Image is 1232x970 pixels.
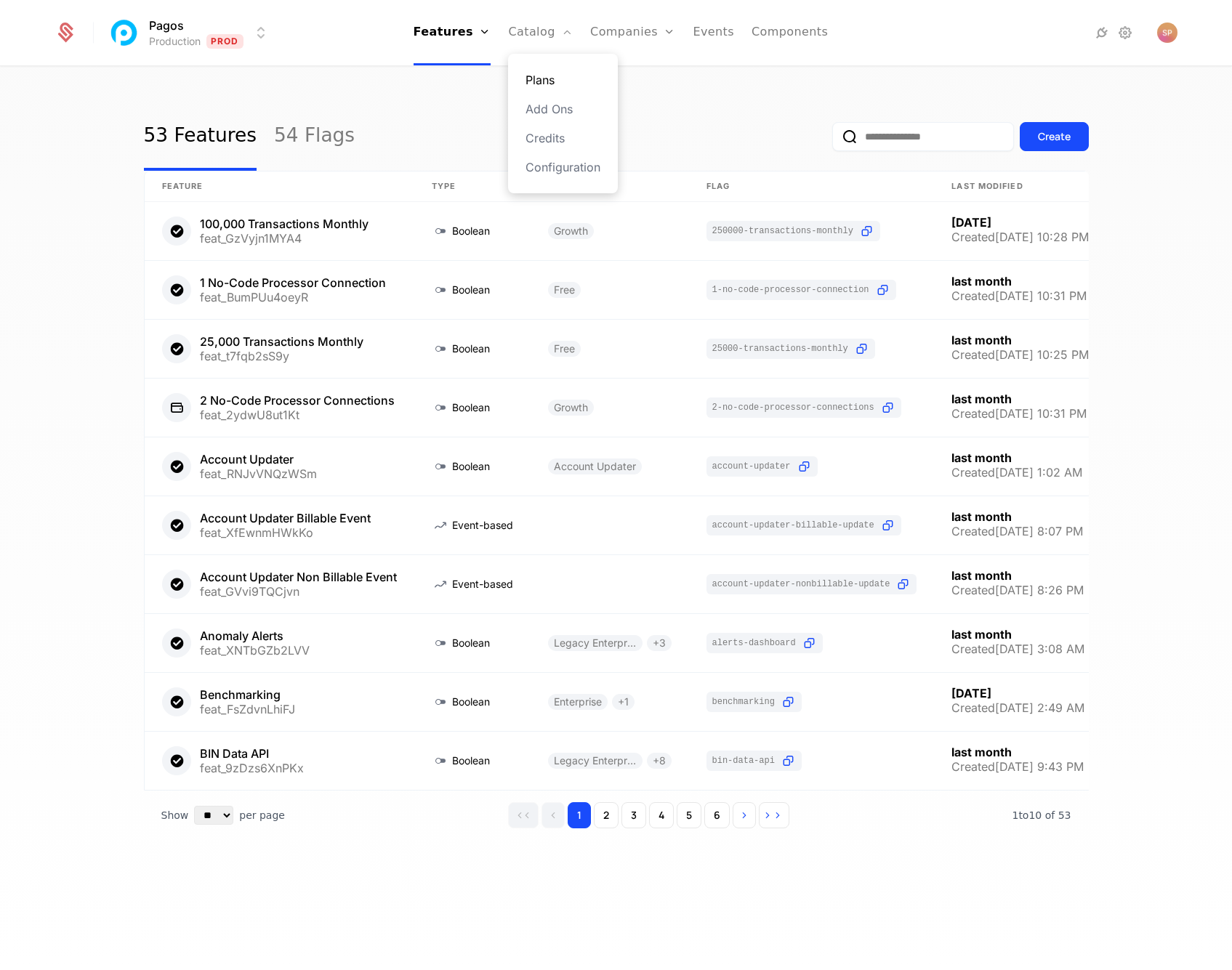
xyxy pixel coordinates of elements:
button: Go to page 5 [677,802,701,828]
div: Table pagination [144,791,1089,840]
button: Go to next page [733,802,756,828]
select: Select page size [194,806,233,825]
a: Credits [526,129,600,147]
a: Settings [1116,24,1134,41]
button: Select environment [111,17,270,49]
span: Show [161,808,189,823]
a: 54 Flags [274,102,355,171]
div: Production [149,34,201,49]
img: Pagos [107,15,142,50]
span: Pagos [149,17,184,34]
button: Go to page 3 [621,802,646,828]
th: Feature [145,171,414,202]
div: Page navigation [508,802,789,828]
button: Create [1020,122,1089,151]
a: 53 Features [144,102,257,171]
img: Simon Persson [1157,23,1177,43]
span: per page [239,808,285,823]
button: Go to page 6 [704,802,730,828]
span: Prod [206,34,243,49]
a: Integrations [1093,24,1111,41]
a: Configuration [526,158,600,176]
button: Go to page 4 [649,802,674,828]
span: 53 [1012,809,1071,821]
th: Last Modified [934,171,1106,202]
button: Go to previous page [541,802,565,828]
th: Flag [689,171,935,202]
button: Go to first page [508,802,539,828]
span: 1 to 10 of [1012,809,1058,821]
button: Open user button [1157,23,1177,43]
th: Type [414,171,531,202]
a: Plans [526,71,600,89]
a: Add Ons [526,100,600,118]
button: Go to last page [759,802,789,828]
button: Go to page 2 [594,802,619,828]
button: Go to page 1 [568,802,591,828]
div: Create [1038,129,1071,144]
